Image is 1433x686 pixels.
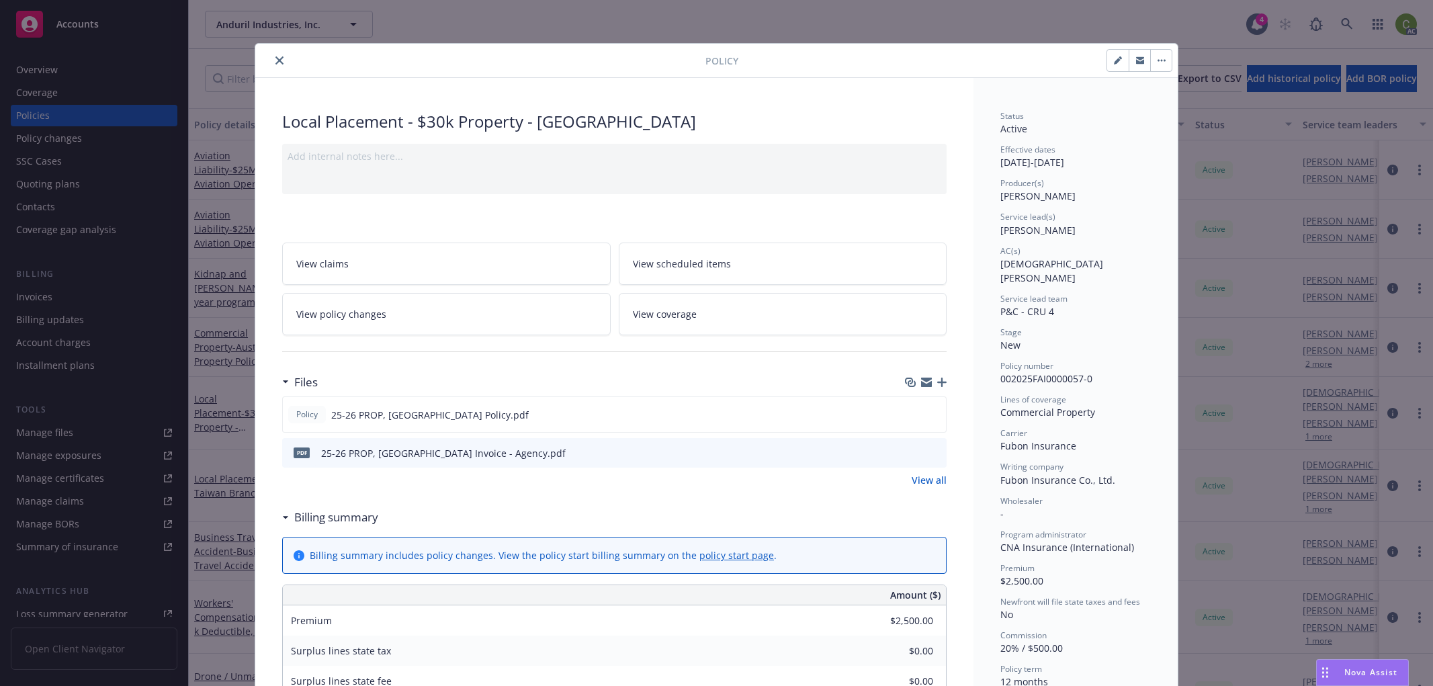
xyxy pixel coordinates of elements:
span: Active [1000,122,1027,135]
span: View scheduled items [633,257,731,271]
button: preview file [928,408,941,422]
button: preview file [929,446,941,460]
span: Status [1000,110,1024,122]
span: New [1000,339,1021,351]
span: Nova Assist [1344,667,1397,678]
span: pdf [294,447,310,458]
div: [DATE] - [DATE] [1000,144,1151,169]
span: Carrier [1000,427,1027,439]
span: [DEMOGRAPHIC_DATA][PERSON_NAME] [1000,257,1103,284]
span: $2,500.00 [1000,574,1043,587]
span: Service lead(s) [1000,211,1055,222]
span: Surplus lines state tax [291,644,391,657]
span: No [1000,608,1013,621]
span: AC(s) [1000,245,1021,257]
span: 20% / $500.00 [1000,642,1063,654]
span: - [1000,507,1004,520]
div: Billing summary [282,509,378,526]
div: Local Placement - $30k Property - [GEOGRAPHIC_DATA] [282,110,947,133]
div: Add internal notes here... [288,149,941,163]
span: Wholesaler [1000,495,1043,507]
span: Producer(s) [1000,177,1044,189]
span: Effective dates [1000,144,1055,155]
div: Files [282,374,318,391]
a: View claims [282,243,611,285]
button: Nova Assist [1316,659,1409,686]
span: Fubon Insurance Co., Ltd. [1000,474,1115,486]
span: Newfront will file state taxes and fees [1000,596,1140,607]
span: Policy [294,409,320,421]
a: View coverage [619,293,947,335]
span: Premium [1000,562,1035,574]
span: View policy changes [296,307,386,321]
span: Policy number [1000,360,1053,372]
span: Lines of coverage [1000,394,1066,405]
span: Commercial Property [1000,406,1095,419]
a: policy start page [699,549,774,562]
span: 25-26 PROP, [GEOGRAPHIC_DATA] Policy.pdf [331,408,529,422]
span: [PERSON_NAME] [1000,189,1076,202]
span: Service lead team [1000,293,1068,304]
div: 25-26 PROP, [GEOGRAPHIC_DATA] Invoice - Agency.pdf [321,446,566,460]
button: download file [907,408,918,422]
div: Billing summary includes policy changes. View the policy start billing summary on the . [310,548,777,562]
a: View scheduled items [619,243,947,285]
span: Writing company [1000,461,1063,472]
span: Fubon Insurance [1000,439,1076,452]
a: View policy changes [282,293,611,335]
span: Commission [1000,630,1047,641]
button: close [271,52,288,69]
span: Amount ($) [890,588,941,602]
span: Premium [291,614,332,627]
h3: Files [294,374,318,391]
span: View claims [296,257,349,271]
button: download file [908,446,918,460]
span: Program administrator [1000,529,1086,540]
a: View all [912,473,947,487]
span: 002025FAI0000057-0 [1000,372,1092,385]
h3: Billing summary [294,509,378,526]
input: 0.00 [854,641,941,661]
span: P&C - CRU 4 [1000,305,1054,318]
span: [PERSON_NAME] [1000,224,1076,237]
span: View coverage [633,307,697,321]
div: Drag to move [1317,660,1334,685]
span: Stage [1000,327,1022,338]
span: CNA Insurance (International) [1000,541,1134,554]
span: Policy term [1000,663,1042,675]
input: 0.00 [854,611,941,631]
span: Policy [705,54,738,68]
